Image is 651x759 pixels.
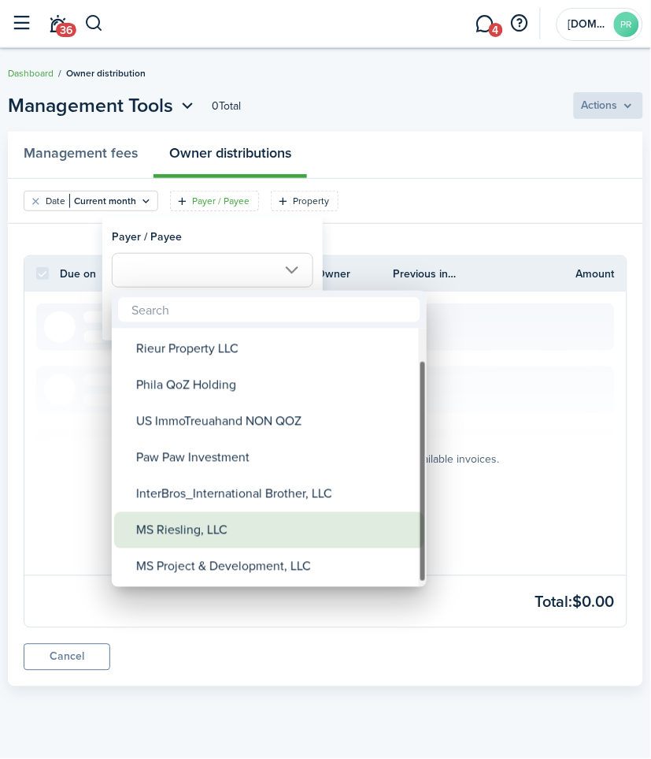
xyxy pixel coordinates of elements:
[136,549,415,585] div: MS Project & Development, LLC
[136,404,415,440] div: US ImmoTreuahand NON QOZ
[118,297,420,322] input: Search
[136,476,415,512] div: InterBros_International Brother, LLC
[136,331,415,367] div: Rieur Property LLC
[136,440,415,476] div: Paw Paw Investment
[136,512,415,549] div: MS Riesling, LLC
[136,367,415,404] div: Phila QoZ Holding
